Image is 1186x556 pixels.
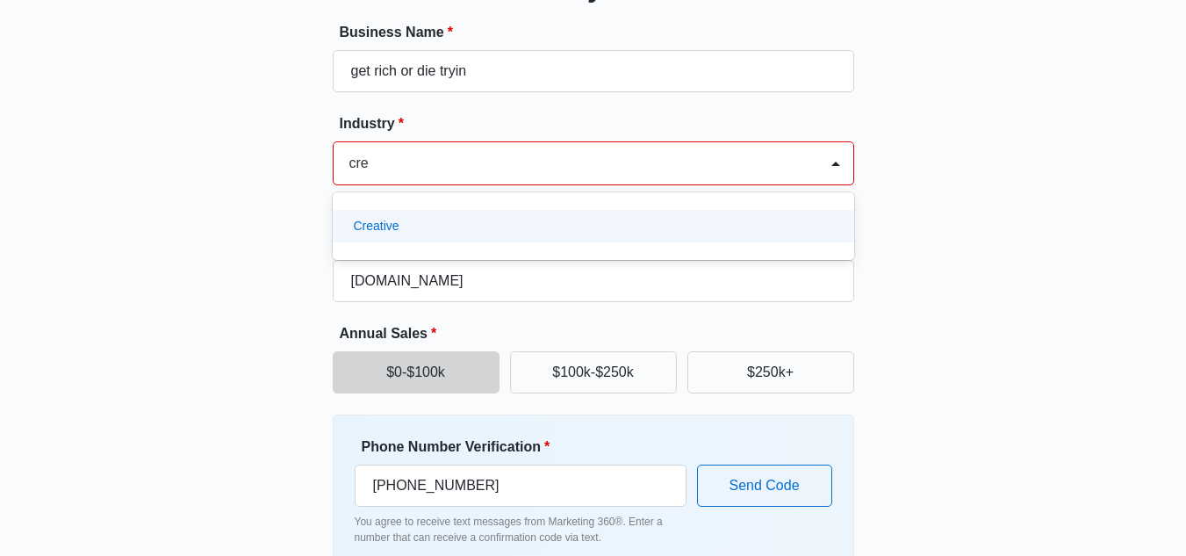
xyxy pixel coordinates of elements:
[510,351,677,394] button: $100k-$250k
[354,217,399,235] p: Creative
[333,50,854,92] input: e.g. Jane's Plumbing
[362,437,694,458] label: Phone Number Verification
[697,465,832,507] button: Send Code
[333,260,854,302] input: e.g. janesplumbing.com
[340,22,861,43] label: Business Name
[340,113,861,134] label: Industry
[333,351,500,394] button: $0-$100k
[687,351,854,394] button: $250k+
[355,465,686,507] input: Ex. +1-555-555-5555
[340,323,861,344] label: Annual Sales
[355,514,686,545] p: You agree to receive text messages from Marketing 360®. Enter a number that can receive a confirm...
